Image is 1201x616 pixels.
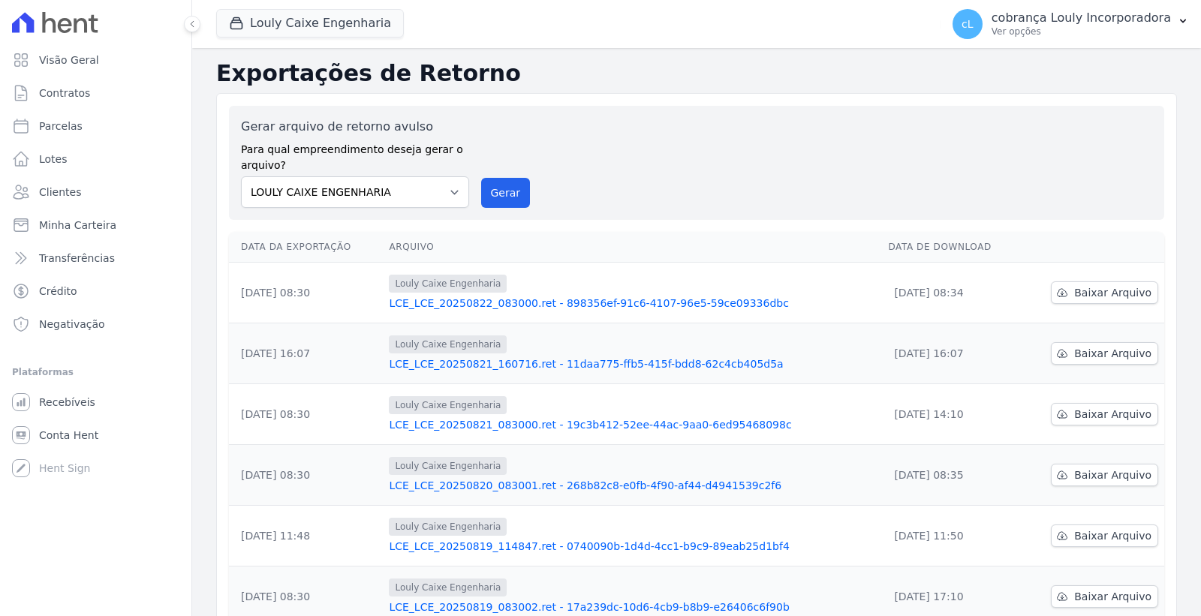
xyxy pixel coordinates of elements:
[39,53,99,68] span: Visão Geral
[1074,407,1151,422] span: Baixar Arquivo
[882,263,1021,323] td: [DATE] 08:34
[241,136,469,173] label: Para qual empreendimento deseja gerar o arquivo?
[39,251,115,266] span: Transferências
[6,243,185,273] a: Transferências
[1051,403,1158,425] a: Baixar Arquivo
[1051,524,1158,547] a: Baixar Arquivo
[39,428,98,443] span: Conta Hent
[6,45,185,75] a: Visão Geral
[1051,342,1158,365] a: Baixar Arquivo
[389,578,507,596] span: Louly Caixe Engenharia
[39,395,95,410] span: Recebíveis
[1074,467,1151,482] span: Baixar Arquivo
[882,445,1021,506] td: [DATE] 08:35
[39,152,68,167] span: Lotes
[992,11,1171,26] p: cobrança Louly Incorporadora
[216,9,404,38] button: Louly Caixe Engenharia
[389,356,876,371] a: LCE_LCE_20250821_160716.ret - 11daa775-ffb5-415f-bdd8-62c4cb405d5a
[6,210,185,240] a: Minha Carteira
[389,296,876,311] a: LCE_LCE_20250822_083000.ret - 898356ef-91c6-4107-96e5-59ce09336dbc
[216,60,1177,87] h2: Exportações de Retorno
[389,457,507,475] span: Louly Caixe Engenharia
[6,177,185,207] a: Clientes
[229,445,383,506] td: [DATE] 08:30
[39,86,90,101] span: Contratos
[1074,346,1151,361] span: Baixar Arquivo
[481,178,531,208] button: Gerar
[1051,281,1158,304] a: Baixar Arquivo
[39,317,105,332] span: Negativação
[1051,585,1158,608] a: Baixar Arquivo
[241,118,469,136] label: Gerar arquivo de retorno avulso
[389,478,876,493] a: LCE_LCE_20250820_083001.ret - 268b82c8-e0fb-4f90-af44-d4941539c2f6
[1051,464,1158,486] a: Baixar Arquivo
[389,396,507,414] span: Louly Caixe Engenharia
[39,119,83,134] span: Parcelas
[882,232,1021,263] th: Data de Download
[39,218,116,233] span: Minha Carteira
[1074,589,1151,604] span: Baixar Arquivo
[39,185,81,200] span: Clientes
[6,420,185,450] a: Conta Hent
[389,539,876,554] a: LCE_LCE_20250819_114847.ret - 0740090b-1d4d-4cc1-b9c9-89eab25d1bf4
[6,387,185,417] a: Recebíveis
[229,506,383,566] td: [DATE] 11:48
[6,78,185,108] a: Contratos
[389,518,507,536] span: Louly Caixe Engenharia
[12,363,179,381] div: Plataformas
[389,417,876,432] a: LCE_LCE_20250821_083000.ret - 19c3b412-52ee-44ac-9aa0-6ed95468098c
[882,323,1021,384] td: [DATE] 16:07
[39,284,77,299] span: Crédito
[882,506,1021,566] td: [DATE] 11:50
[1074,285,1151,300] span: Baixar Arquivo
[962,19,974,29] span: cL
[6,144,185,174] a: Lotes
[882,384,1021,445] td: [DATE] 14:10
[6,111,185,141] a: Parcelas
[229,323,383,384] td: [DATE] 16:07
[389,599,876,614] a: LCE_LCE_20250819_083002.ret - 17a239dc-10d6-4cb9-b8b9-e26406c6f90b
[389,275,507,293] span: Louly Caixe Engenharia
[6,276,185,306] a: Crédito
[1074,528,1151,543] span: Baixar Arquivo
[941,3,1201,45] button: cL cobrança Louly Incorporadora Ver opções
[992,26,1171,38] p: Ver opções
[6,309,185,339] a: Negativação
[229,384,383,445] td: [DATE] 08:30
[229,232,383,263] th: Data da Exportação
[389,335,507,353] span: Louly Caixe Engenharia
[229,263,383,323] td: [DATE] 08:30
[383,232,882,263] th: Arquivo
